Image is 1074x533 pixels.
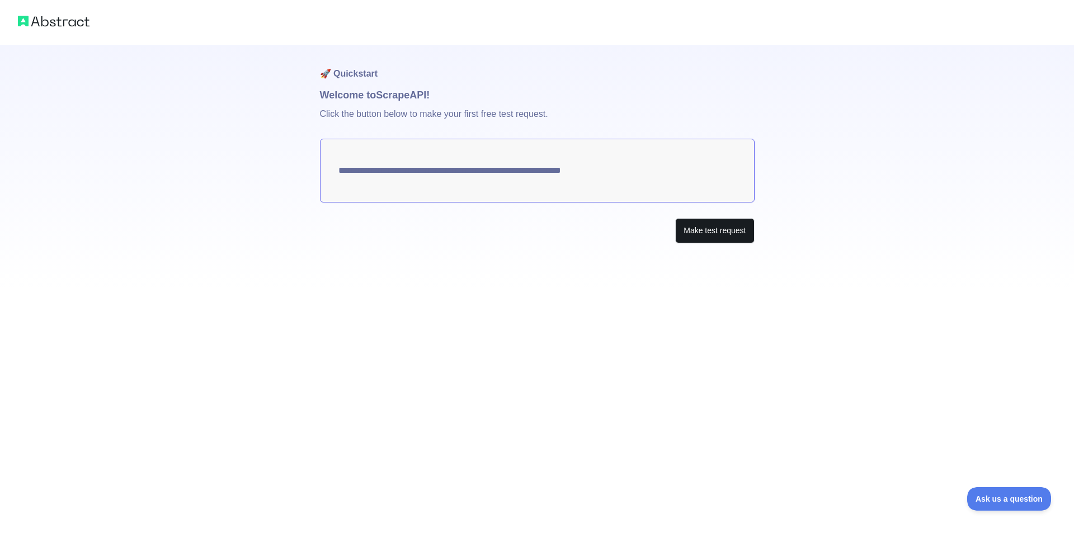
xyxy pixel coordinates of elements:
iframe: Toggle Customer Support [967,487,1052,511]
h1: Welcome to Scrape API! [320,87,755,103]
p: Click the button below to make your first free test request. [320,103,755,139]
button: Make test request [675,218,754,243]
h1: 🚀 Quickstart [320,45,755,87]
img: Abstract logo [18,13,89,29]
